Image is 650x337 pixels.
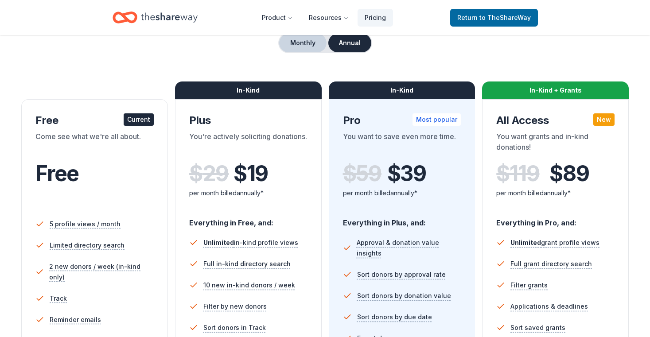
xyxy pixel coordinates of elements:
[189,131,307,156] div: You're actively soliciting donations.
[510,301,588,312] span: Applications & deadlines
[113,7,198,28] a: Home
[124,113,154,126] div: Current
[358,9,393,27] a: Pricing
[510,259,592,269] span: Full grant directory search
[496,210,615,229] div: Everything in Pro, and:
[203,239,298,246] span: in-kind profile views
[203,259,291,269] span: Full in-kind directory search
[189,113,307,128] div: Plus
[343,188,461,198] div: per month billed annually*
[329,81,475,99] div: In-Kind
[50,240,125,251] span: Limited directory search
[450,9,538,27] a: Returnto TheShareWay
[50,293,67,304] span: Track
[189,210,307,229] div: Everything in Free, and:
[328,34,371,52] button: Annual
[510,280,548,291] span: Filter grants
[482,81,629,99] div: In-Kind + Grants
[255,9,300,27] button: Product
[496,188,615,198] div: per month billed annually*
[343,131,461,156] div: You want to save even more time.
[479,14,531,21] span: to TheShareWay
[50,314,101,325] span: Reminder emails
[357,237,461,259] span: Approval & donation value insights
[357,269,446,280] span: Sort donors by approval rate
[343,210,461,229] div: Everything in Plus, and:
[549,161,589,186] span: $ 89
[203,280,295,291] span: 10 new in-kind donors / week
[50,219,121,229] span: 5 profile views / month
[510,239,599,246] span: grant profile views
[203,239,234,246] span: Unlimited
[234,161,268,186] span: $ 19
[35,160,79,186] span: Free
[593,113,615,126] div: New
[203,301,267,312] span: Filter by new donors
[203,322,266,333] span: Sort donors in Track
[49,261,154,283] span: 2 new donors / week (in-kind only)
[496,131,615,156] div: You want grants and in-kind donations!
[343,113,461,128] div: Pro
[189,188,307,198] div: per month billed annually*
[496,113,615,128] div: All Access
[35,113,154,128] div: Free
[387,161,426,186] span: $ 39
[357,291,451,301] span: Sort donors by donation value
[457,12,531,23] span: Return
[302,9,356,27] button: Resources
[357,312,432,322] span: Sort donors by due date
[35,131,154,156] div: Come see what we're all about.
[255,7,393,28] nav: Main
[510,322,565,333] span: Sort saved grants
[279,34,327,52] button: Monthly
[413,113,461,126] div: Most popular
[175,81,322,99] div: In-Kind
[510,239,541,246] span: Unlimited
